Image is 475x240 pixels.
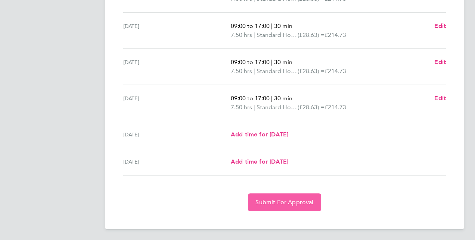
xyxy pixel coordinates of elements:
span: | [254,104,255,111]
span: Edit [434,22,446,29]
span: 09:00 to 17:00 [231,59,270,66]
span: 09:00 to 17:00 [231,95,270,102]
span: 30 min [274,59,292,66]
span: | [271,95,273,102]
span: £214.73 [325,67,346,75]
a: Edit [434,22,446,31]
span: Add time for [DATE] [231,158,288,165]
span: Standard Hourly [257,67,298,76]
span: Standard Hourly [257,103,298,112]
span: (£28.63) = [298,31,325,38]
div: [DATE] [123,58,231,76]
span: Edit [434,59,446,66]
a: Add time for [DATE] [231,130,288,139]
span: £214.73 [325,31,346,38]
a: Edit [434,94,446,103]
span: | [254,67,255,75]
span: | [271,59,273,66]
span: | [271,22,273,29]
span: £214.73 [325,104,346,111]
span: (£28.63) = [298,104,325,111]
div: [DATE] [123,94,231,112]
div: [DATE] [123,130,231,139]
a: Edit [434,58,446,67]
div: [DATE] [123,157,231,166]
span: 7.50 hrs [231,31,252,38]
span: Submit For Approval [255,199,313,206]
div: [DATE] [123,22,231,40]
a: Add time for [DATE] [231,157,288,166]
span: Standard Hourly [257,31,298,40]
span: 30 min [274,22,292,29]
span: (£28.63) = [298,67,325,75]
span: 7.50 hrs [231,67,252,75]
button: Submit For Approval [248,193,321,211]
span: Edit [434,95,446,102]
span: Add time for [DATE] [231,131,288,138]
span: | [254,31,255,38]
span: 09:00 to 17:00 [231,22,270,29]
span: 7.50 hrs [231,104,252,111]
span: 30 min [274,95,292,102]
